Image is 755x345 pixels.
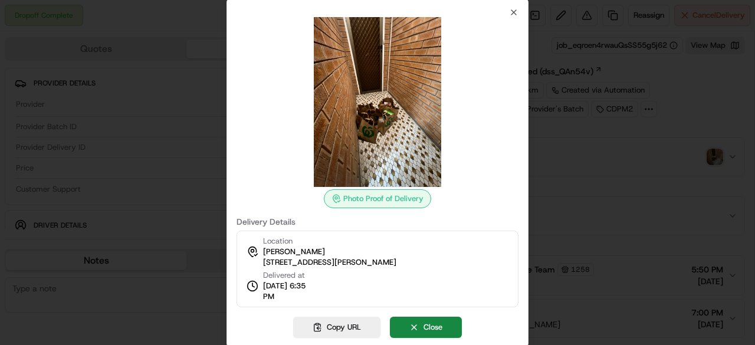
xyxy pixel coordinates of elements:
[263,270,317,281] span: Delivered at
[324,189,431,208] div: Photo Proof of Delivery
[390,317,462,338] button: Close
[263,281,317,302] span: [DATE] 6:35 PM
[293,317,380,338] button: Copy URL
[263,257,396,268] span: [STREET_ADDRESS][PERSON_NAME]
[263,247,325,257] span: [PERSON_NAME]
[237,218,518,226] label: Delivery Details
[293,17,462,187] img: photo_proof_of_delivery image
[263,236,293,247] span: Location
